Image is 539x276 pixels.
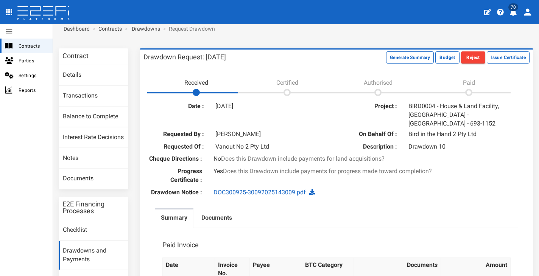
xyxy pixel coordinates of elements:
[403,130,524,139] div: Bird in the Hand 2 Pty Ltd
[59,148,128,169] a: Notes
[19,71,47,80] span: Settings
[149,130,210,139] label: Requested By :
[195,209,238,228] a: Documents
[143,167,208,185] label: Progress Certificate :
[19,42,47,50] span: Contracts
[59,65,128,85] a: Details
[143,54,226,60] h3: Drawdown Request: [DATE]
[208,155,465,163] div: No
[59,169,128,189] a: Documents
[463,79,475,86] span: Paid
[342,102,403,111] label: Project :
[210,143,331,151] div: Vanout No 2 Pty Ltd
[403,143,524,151] div: Drawdown 10
[59,127,128,148] a: Interest Rate Decisions
[487,53,530,60] a: Issue Certificate
[221,155,385,162] span: Does this Drawdown include payments for land acquisitions?
[184,79,208,86] span: Received
[435,53,461,60] a: Budget
[161,214,187,222] label: Summary
[403,102,524,128] div: BIRD0004 - House & Land Facility, [GEOGRAPHIC_DATA] - [GEOGRAPHIC_DATA] - 693-1152
[59,241,128,270] a: Drawdowns and Payments
[487,51,530,64] button: Issue Certificate
[201,214,232,222] label: Documents
[210,130,331,139] div: [PERSON_NAME]
[19,56,47,65] span: Parties
[62,201,125,214] h3: E2E Financing Processes
[461,51,485,64] button: Reject
[149,102,210,111] label: Date :
[132,25,160,33] a: Drawdowns
[386,51,434,64] button: Generate Summary
[149,143,210,151] label: Requested Of :
[342,130,403,139] label: On Behalf Of :
[210,102,331,111] div: [DATE]
[162,242,199,248] h3: Paid Invoice
[213,189,306,196] a: DOC300925-30092025143009.pdf
[223,167,432,175] span: Does this Drawdown include payments for progress made toward completion?
[161,25,215,33] li: Request Drawdown
[59,86,128,106] a: Transactions
[59,220,128,240] a: Checklist
[143,188,208,197] label: Drawdown Notice :
[435,51,460,64] button: Budget
[342,143,403,151] label: Description :
[208,167,465,176] div: Yes
[143,155,208,163] label: Cheque Directions :
[62,53,89,59] h3: Contract
[59,107,128,127] a: Balance to Complete
[276,79,298,86] span: Certified
[19,86,47,95] span: Reports
[61,25,90,33] a: Dashboard
[61,26,90,32] span: Dashboard
[364,79,393,86] span: Authorised
[98,25,122,33] a: Contracts
[155,209,193,228] a: Summary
